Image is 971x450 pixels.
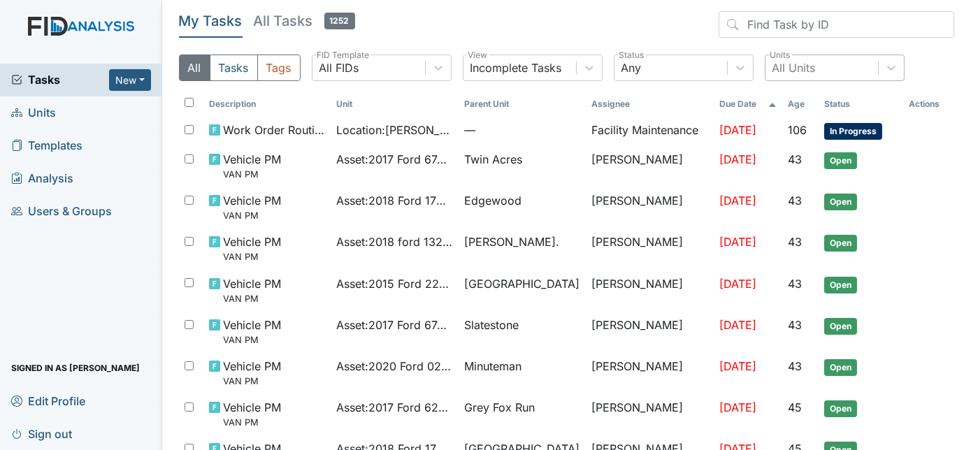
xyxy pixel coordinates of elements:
[336,317,452,333] span: Asset : 2017 Ford 67436
[109,69,151,91] button: New
[336,399,452,416] span: Asset : 2017 Ford 62225
[819,92,902,116] th: Toggle SortBy
[464,275,580,292] span: [GEOGRAPHIC_DATA]
[11,201,112,222] span: Users & Groups
[586,116,713,145] td: Facility Maintenance
[223,375,281,388] small: VAN PM
[824,235,857,252] span: Open
[336,358,452,375] span: Asset : 2020 Ford 02107
[179,55,210,81] button: All
[621,59,642,76] div: Any
[824,400,857,417] span: Open
[719,318,756,332] span: [DATE]
[788,152,802,166] span: 43
[719,152,756,166] span: [DATE]
[185,98,194,107] input: Toggle All Rows Selected
[223,275,281,305] span: Vehicle PM VAN PM
[788,359,802,373] span: 43
[336,151,452,168] span: Asset : 2017 Ford 67435
[464,317,519,333] span: Slatestone
[824,123,882,140] span: In Progress
[782,92,819,116] th: Toggle SortBy
[719,400,756,414] span: [DATE]
[223,192,281,222] span: Vehicle PM VAN PM
[257,55,301,81] button: Tags
[586,228,713,269] td: [PERSON_NAME]
[223,250,281,263] small: VAN PM
[824,277,857,293] span: Open
[464,399,535,416] span: Grey Fox Run
[223,209,281,222] small: VAN PM
[788,318,802,332] span: 43
[223,399,281,429] span: Vehicle PM VAN PM
[824,152,857,169] span: Open
[719,235,756,249] span: [DATE]
[223,358,281,388] span: Vehicle PM VAN PM
[179,55,301,81] div: Type filter
[586,187,713,228] td: [PERSON_NAME]
[824,359,857,376] span: Open
[223,333,281,347] small: VAN PM
[788,400,802,414] span: 45
[11,357,140,379] span: Signed in as [PERSON_NAME]
[324,13,355,29] span: 1252
[824,318,857,335] span: Open
[719,359,756,373] span: [DATE]
[772,59,816,76] div: All Units
[210,55,258,81] button: Tasks
[11,135,82,157] span: Templates
[11,168,73,189] span: Analysis
[223,416,281,429] small: VAN PM
[11,423,72,444] span: Sign out
[824,194,857,210] span: Open
[223,233,281,263] span: Vehicle PM VAN PM
[459,92,586,116] th: Toggle SortBy
[336,233,452,250] span: Asset : 2018 ford 13242
[319,59,359,76] div: All FIDs
[464,233,559,250] span: [PERSON_NAME].
[179,11,243,31] h5: My Tasks
[223,122,325,138] span: Work Order Routine
[586,145,713,187] td: [PERSON_NAME]
[788,194,802,208] span: 43
[586,270,713,311] td: [PERSON_NAME]
[11,102,56,124] span: Units
[586,393,713,435] td: [PERSON_NAME]
[254,11,355,31] h5: All Tasks
[788,123,807,137] span: 106
[464,122,580,138] span: —
[223,168,281,181] small: VAN PM
[719,194,756,208] span: [DATE]
[203,92,331,116] th: Toggle SortBy
[788,235,802,249] span: 43
[719,277,756,291] span: [DATE]
[586,311,713,352] td: [PERSON_NAME]
[11,71,109,88] a: Tasks
[903,92,954,116] th: Actions
[470,59,562,76] div: Incomplete Tasks
[719,123,756,137] span: [DATE]
[719,11,954,38] input: Find Task by ID
[336,192,452,209] span: Asset : 2018 Ford 17643
[11,390,85,412] span: Edit Profile
[788,277,802,291] span: 43
[464,192,522,209] span: Edgewood
[336,275,452,292] span: Asset : 2015 Ford 22364
[586,92,713,116] th: Assignee
[586,352,713,393] td: [PERSON_NAME]
[223,292,281,305] small: VAN PM
[464,151,522,168] span: Twin Acres
[331,92,458,116] th: Toggle SortBy
[464,358,522,375] span: Minuteman
[223,317,281,347] span: Vehicle PM VAN PM
[714,92,783,116] th: Toggle SortBy
[336,122,452,138] span: Location : [PERSON_NAME]
[223,151,281,181] span: Vehicle PM VAN PM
